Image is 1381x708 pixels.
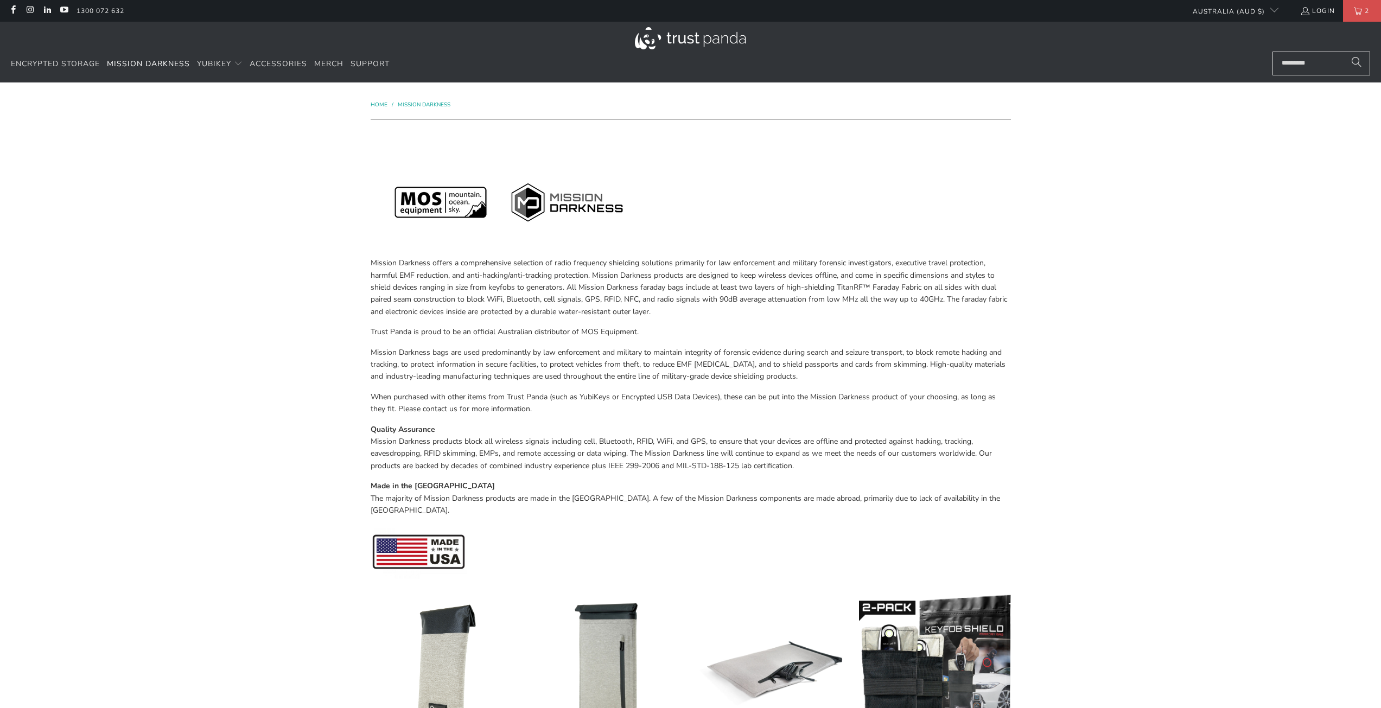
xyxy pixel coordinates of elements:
strong: Made in the [GEOGRAPHIC_DATA] [371,481,495,491]
p: Mission Darkness bags are used predominantly by law enforcement and military to maintain integrit... [371,347,1011,383]
nav: Translation missing: en.navigation.header.main_nav [11,52,390,77]
a: Trust Panda Australia on YouTube [59,7,68,15]
a: Trust Panda Australia on LinkedIn [42,7,52,15]
a: Accessories [250,52,307,77]
a: Merch [314,52,343,77]
a: Support [351,52,390,77]
p: Mission Darkness products block all wireless signals including cell, Bluetooth, RFID, WiFi, and G... [371,424,1011,473]
a: Mission Darkness [398,101,450,109]
a: Login [1300,5,1335,17]
a: 1300 072 632 [77,5,124,17]
summary: YubiKey [197,52,243,77]
span: YubiKey [197,59,231,69]
a: Encrypted Storage [11,52,100,77]
a: Home [371,101,389,109]
span: Encrypted Storage [11,59,100,69]
img: Trust Panda Australia [635,27,746,49]
span: / [392,101,393,109]
p: Trust Panda is proud to be an official Australian distributor of MOS Equipment. [371,326,1011,338]
span: Merch [314,59,343,69]
span: Mission Darkness [107,59,190,69]
p: The majority of Mission Darkness products are made in the [GEOGRAPHIC_DATA]. A few of the Mission... [371,480,1011,516]
span: Accessories [250,59,307,69]
a: Trust Panda Australia on Instagram [25,7,34,15]
p: When purchased with other items from Trust Panda (such as YubiKeys or Encrypted USB Data Devices)... [371,391,1011,416]
span: radio signals with 90dB average attenuation from low MHz all the way up to 40GHz [657,294,943,304]
a: Trust Panda Australia on Facebook [8,7,17,15]
strong: Quality Assurance [371,424,435,435]
a: Mission Darkness [107,52,190,77]
p: Mission Darkness offers a comprehensive selection of radio frequency shielding solutions primaril... [371,257,1011,318]
span: Support [351,59,390,69]
input: Search... [1272,52,1370,75]
span: Home [371,101,387,109]
button: Search [1343,52,1370,75]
